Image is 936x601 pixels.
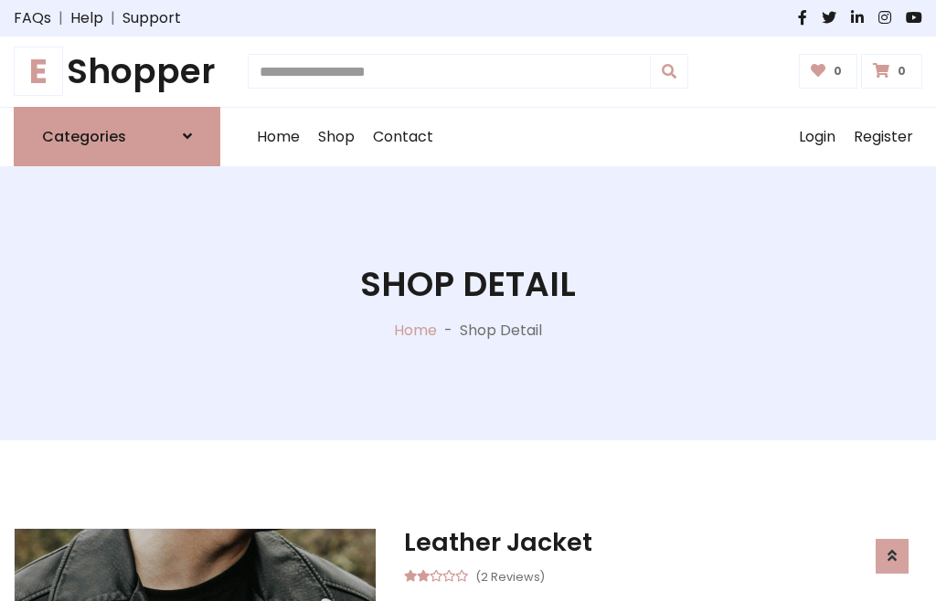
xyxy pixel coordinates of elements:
a: Contact [364,108,442,166]
span: | [103,7,122,29]
h1: Shopper [14,51,220,92]
span: E [14,47,63,96]
small: (2 Reviews) [475,564,545,586]
h1: Shop Detail [360,264,576,305]
span: 0 [893,63,910,79]
p: Shop Detail [460,320,542,342]
a: 0 [861,54,922,89]
h3: Leather Jacket [404,528,922,557]
a: Categories [14,107,220,166]
a: Home [248,108,309,166]
span: 0 [829,63,846,79]
h6: Categories [42,128,126,145]
a: Help [70,7,103,29]
a: 0 [799,54,858,89]
a: Login [790,108,845,166]
a: FAQs [14,7,51,29]
a: Support [122,7,181,29]
p: - [437,320,460,342]
a: Register [845,108,922,166]
a: Home [394,320,437,341]
a: EShopper [14,51,220,92]
a: Shop [309,108,364,166]
span: | [51,7,70,29]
